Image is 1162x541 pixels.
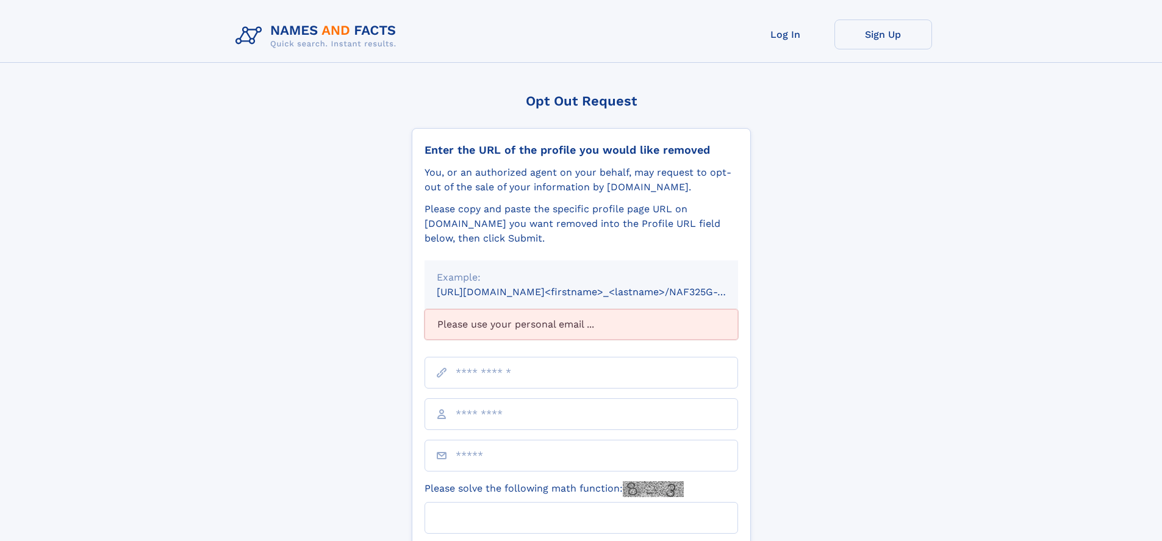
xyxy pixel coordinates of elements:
div: Please use your personal email ... [425,309,738,340]
small: [URL][DOMAIN_NAME]<firstname>_<lastname>/NAF325G-xxxxxxxx [437,286,761,298]
div: Please copy and paste the specific profile page URL on [DOMAIN_NAME] you want removed into the Pr... [425,202,738,246]
a: Log In [737,20,834,49]
a: Sign Up [834,20,932,49]
div: Opt Out Request [412,93,751,109]
img: Logo Names and Facts [231,20,406,52]
div: Enter the URL of the profile you would like removed [425,143,738,157]
div: Example: [437,270,726,285]
label: Please solve the following math function: [425,481,684,497]
div: You, or an authorized agent on your behalf, may request to opt-out of the sale of your informatio... [425,165,738,195]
